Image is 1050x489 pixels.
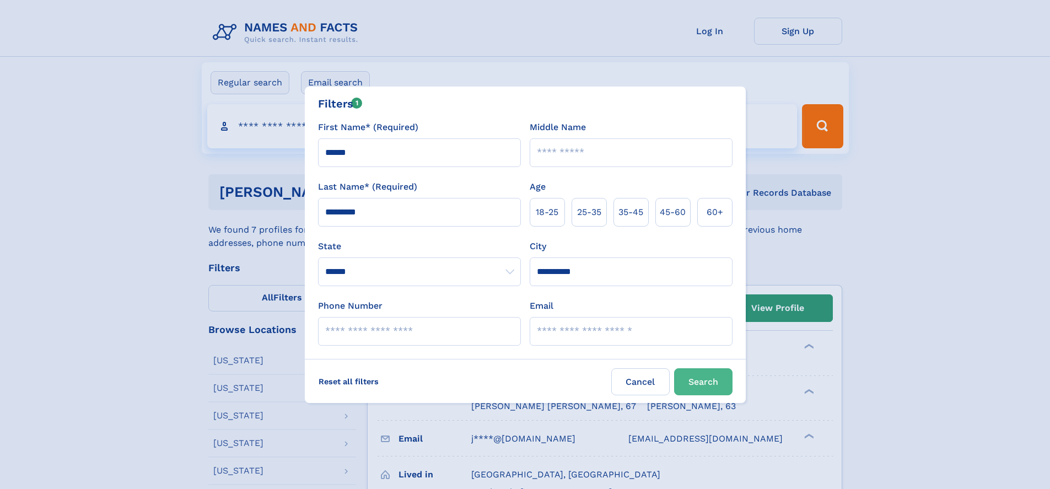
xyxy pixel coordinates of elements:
[318,299,383,313] label: Phone Number
[318,240,521,253] label: State
[577,206,601,219] span: 25‑35
[311,368,386,395] label: Reset all filters
[618,206,643,219] span: 35‑45
[318,121,418,134] label: First Name* (Required)
[674,368,733,395] button: Search
[530,299,553,313] label: Email
[536,206,558,219] span: 18‑25
[707,206,723,219] span: 60+
[530,121,586,134] label: Middle Name
[530,240,546,253] label: City
[611,368,670,395] label: Cancel
[318,180,417,194] label: Last Name* (Required)
[660,206,686,219] span: 45‑60
[318,95,363,112] div: Filters
[530,180,546,194] label: Age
